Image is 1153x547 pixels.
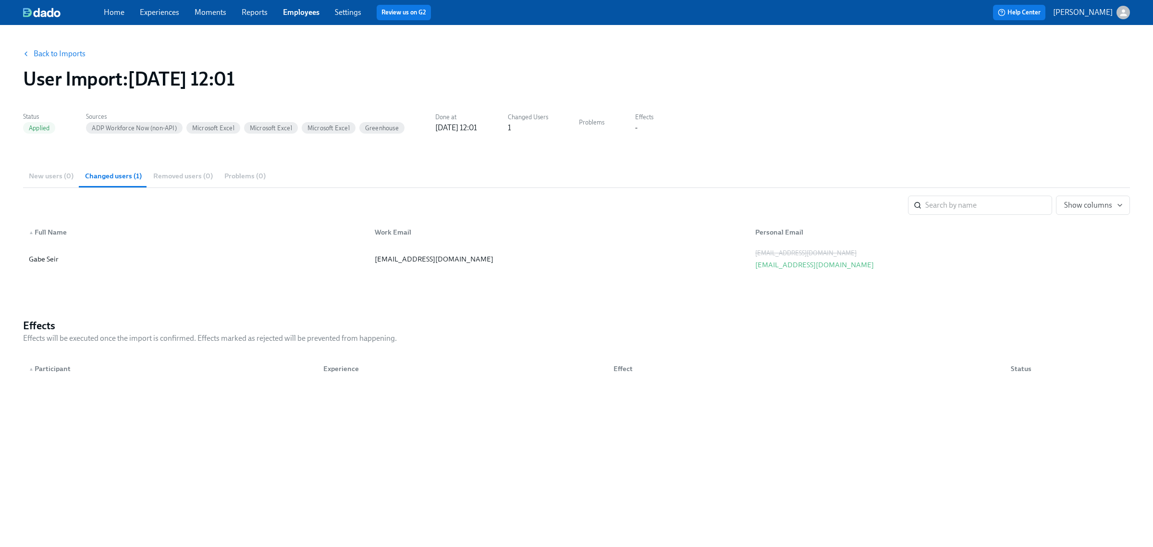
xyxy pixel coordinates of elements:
div: ▲Participant [25,359,316,378]
span: Greenhouse [359,124,405,132]
a: Experiences [140,8,179,17]
a: Back to Imports [34,49,86,59]
span: Microsoft Excel [186,124,240,132]
span: ▲ [29,367,34,372]
a: Employees [283,8,319,17]
div: Personal Email [751,226,1128,238]
button: Back to Imports [17,44,92,63]
button: Show columns [1056,196,1130,215]
div: Experience [319,363,606,374]
p: Effects will be executed once the import is confirmed. Effects marked as rejected will be prevent... [23,333,397,344]
input: Search by name [925,196,1052,215]
label: Changed Users [508,112,548,123]
div: 1 [508,123,511,133]
button: [PERSON_NAME] [1053,6,1130,19]
div: Status [1003,359,1075,378]
div: [EMAIL_ADDRESS][DOMAIN_NAME] [755,248,1124,259]
span: Applied [23,124,55,132]
div: Experience [316,359,606,378]
span: Changed users (1) [85,171,142,182]
div: [DATE] 12:01 [435,123,477,133]
label: Effects [635,112,653,123]
label: Done at [435,112,477,123]
div: Status [1007,363,1075,374]
span: Help Center [998,8,1041,17]
div: Work Email [367,223,748,242]
a: Settings [335,8,361,17]
a: dado [23,8,104,17]
a: Moments [195,8,226,17]
div: Effect [610,363,1003,374]
label: Sources [86,112,404,122]
div: Participant [25,363,316,374]
a: Reports [242,8,268,17]
div: - [635,123,638,133]
p: [PERSON_NAME] [1053,7,1113,18]
a: Home [104,8,124,17]
div: Gabe Seir [29,253,363,265]
div: [EMAIL_ADDRESS][DOMAIN_NAME] [755,259,1124,271]
div: Effect [606,359,1003,378]
label: Status [23,112,55,122]
div: Work Email [371,226,748,238]
label: Problems [579,117,604,128]
h4: Effects [23,319,397,333]
div: ▲Full Name [25,223,367,242]
div: Personal Email [748,223,1128,242]
button: Help Center [993,5,1045,20]
span: Show columns [1064,200,1122,210]
h1: User Import : [DATE] 12:01 [23,67,234,90]
a: Review us on G2 [381,8,426,17]
span: Microsoft Excel [244,124,298,132]
button: Review us on G2 [377,5,431,20]
img: dado [23,8,61,17]
div: Full Name [25,226,367,238]
span: ▲ [29,230,34,235]
div: [EMAIL_ADDRESS][DOMAIN_NAME] [375,253,744,265]
span: Microsoft Excel [302,124,356,132]
span: ADP Workforce Now (non-API) [86,124,182,132]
